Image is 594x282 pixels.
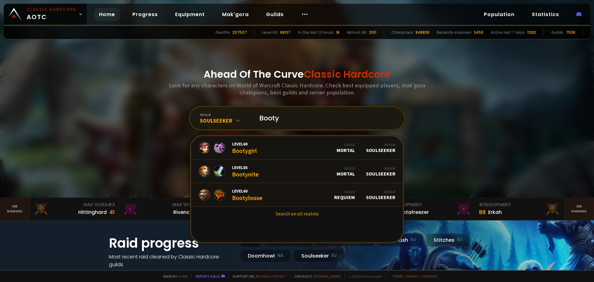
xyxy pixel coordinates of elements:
[479,202,560,208] div: Equipment
[27,7,76,22] span: AOTC
[191,207,403,220] a: Search on all realms
[392,274,403,279] a: Terms
[109,233,233,253] h1: Raid progress
[232,165,259,170] span: Level 55
[191,136,403,160] a: Level60BootygirlGuildMortalRealmSoulseeker
[256,107,397,129] input: Search a character...
[491,30,525,35] div: Active last 7 days
[406,274,419,279] a: Privacy
[108,202,115,208] span: # 3
[277,253,283,259] small: NA
[294,249,344,262] div: Soulseeker
[4,4,87,25] a: Classic HardcoreAOTC
[240,249,291,262] div: Doomhowl
[290,274,341,279] span: Checkout
[178,274,187,279] a: a fan
[94,8,120,21] a: Home
[217,8,254,21] a: Mak'gora
[331,253,337,259] small: EU
[160,274,187,279] span: Made by
[33,202,115,208] div: Mak'Gora
[232,165,259,178] div: Bootynite
[191,183,403,207] a: Level60BootylooseGuildRequiemRealmSoulseeker
[347,30,367,35] div: Almost 60
[527,8,564,21] a: Statistics
[391,30,413,35] div: Characters
[337,166,355,177] div: Mortal
[369,30,376,35] div: 2101
[232,141,257,154] div: Bootygirl
[304,67,390,81] span: Classic Hardcore
[232,188,262,202] div: Bootyloose
[200,117,252,124] div: Soulseeker
[191,160,403,183] a: Level55BootyniteGuildMortalRealmSoulseeker
[415,30,429,35] div: 848836
[123,202,204,208] div: Mak'Gora
[109,269,149,276] a: See all progress
[337,142,355,147] div: Guild
[232,141,257,147] span: Level 60
[256,274,286,279] a: Buy me a coffee
[119,198,208,220] a: Mak'Gora#2Rivench100
[170,8,210,21] a: Equipment
[204,67,390,82] h1: Ahead Of The Curve
[196,274,220,279] a: Report a bug
[377,233,424,247] div: Nek'Rosh
[27,7,76,12] small: Classic Hardcore
[166,82,428,96] h3: Look for any characters on World of Warcraft Classic Hardcore. Check best equipped players, mak'g...
[314,274,341,279] a: [DOMAIN_NAME]
[437,30,471,35] div: Recently scanned
[479,8,519,21] a: Population
[200,112,252,117] div: realm
[109,208,115,216] div: 41
[216,30,230,35] div: Deaths
[457,237,462,243] small: EU
[399,208,429,216] div: Notafreezer
[426,233,470,247] div: Stitches
[345,274,382,279] span: v. d752d5 - production
[527,30,536,35] div: 11282
[109,253,233,268] h4: Most recent raid cleaned by Classic Hardcore guilds
[366,189,395,200] div: Soulseeker
[337,166,355,171] div: Guild
[566,30,575,35] div: 7538
[479,208,486,216] div: 88
[334,189,355,200] div: Requiem
[262,30,278,35] div: Level 60
[564,198,594,220] a: Seeranking
[336,30,339,35] div: 18
[386,198,475,220] a: #2Equipment88Notafreezer
[366,166,395,171] div: Realm
[127,8,163,21] a: Progress
[366,166,395,177] div: Soulseeker
[551,30,563,35] div: Guilds
[173,208,193,216] div: Rivench
[337,142,355,153] div: Mortal
[366,142,395,147] div: Realm
[474,30,483,35] div: 3453
[411,237,416,243] small: EU
[488,208,502,216] div: Erkah
[30,198,119,220] a: Mak'Gora#3Hittinghard41
[390,202,471,208] div: Equipment
[298,30,334,35] div: In the last 12 hours
[229,274,286,279] span: Support me,
[261,8,289,21] a: Guilds
[366,142,395,153] div: Soulseeker
[334,189,355,194] div: Guild
[479,202,486,208] span: # 3
[475,198,564,220] a: #3Equipment88Erkah
[232,30,247,35] div: 207507
[366,189,395,194] div: Realm
[78,208,107,216] div: Hittinghard
[232,188,262,194] span: Level 60
[422,274,438,279] a: Consent
[280,30,291,35] div: 68137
